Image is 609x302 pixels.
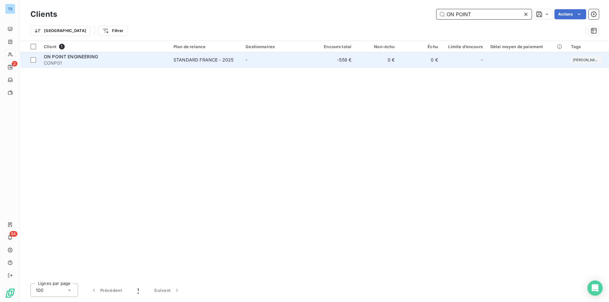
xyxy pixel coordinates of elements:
div: Limite d’encours [446,44,483,49]
button: Actions [554,9,586,19]
span: [PERSON_NAME] [573,58,601,62]
div: STANDARD FRANCE - 2025 [174,57,233,63]
td: 0 € [355,52,398,67]
div: Gestionnaires [246,44,308,49]
img: Logo LeanPay [5,288,15,298]
input: Rechercher [436,9,532,19]
button: Précédent [83,284,130,297]
div: Non-échu [359,44,395,49]
button: [GEOGRAPHIC_DATA] [30,26,90,36]
span: 54 [10,231,17,237]
td: 0 € [399,52,442,67]
span: - [246,57,247,62]
span: CONP01 [44,60,166,66]
div: Tags [571,44,605,49]
span: 2 [12,61,17,67]
div: Échu [403,44,438,49]
div: TS [5,4,15,14]
span: 100 [36,287,43,293]
h3: Clients [30,9,57,20]
div: Encours total [316,44,351,49]
div: Open Intercom Messenger [587,280,603,296]
span: ON POINT ENGINEERING [44,54,98,59]
span: Client [44,44,56,49]
td: -558 € [312,52,355,67]
button: Suivant [147,284,188,297]
span: 1 [137,287,139,293]
div: Plan de relance [174,44,238,49]
div: Délai moyen de paiement [490,44,563,49]
span: - [481,57,483,63]
button: Filtrer [98,26,128,36]
button: 1 [130,284,147,297]
span: 1 [59,44,65,49]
